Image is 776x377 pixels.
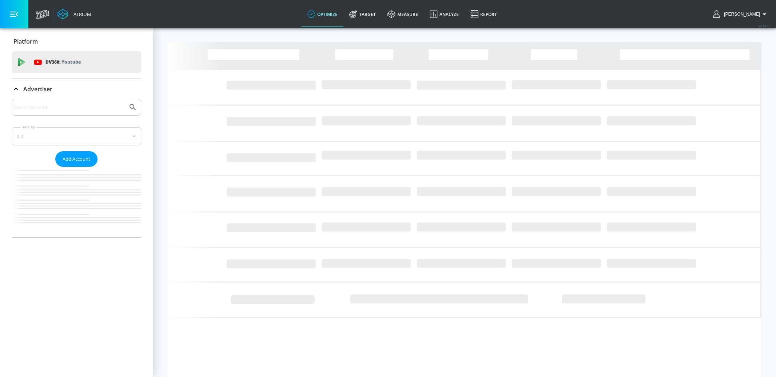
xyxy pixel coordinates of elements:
[12,79,141,99] div: Advertiser
[12,167,141,237] nav: list of Advertiser
[424,1,465,27] a: Analyze
[713,10,769,19] button: [PERSON_NAME]
[12,99,141,237] div: Advertiser
[15,103,125,112] input: Search by name
[45,58,81,66] p: DV360:
[61,58,81,66] p: Youtube
[465,1,503,27] a: Report
[759,24,769,28] span: v 4.28.0
[721,12,760,17] span: login as: casey.cohen@zefr.com
[12,127,141,145] div: A-Z
[343,1,382,27] a: Target
[12,31,141,52] div: Platform
[21,125,36,129] label: Sort By
[13,37,38,45] p: Platform
[302,1,343,27] a: optimize
[57,9,91,20] a: Atrium
[71,11,91,17] div: Atrium
[382,1,424,27] a: measure
[12,51,141,73] div: DV360: Youtube
[23,85,52,93] p: Advertiser
[55,151,98,167] button: Add Account
[63,155,90,163] span: Add Account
